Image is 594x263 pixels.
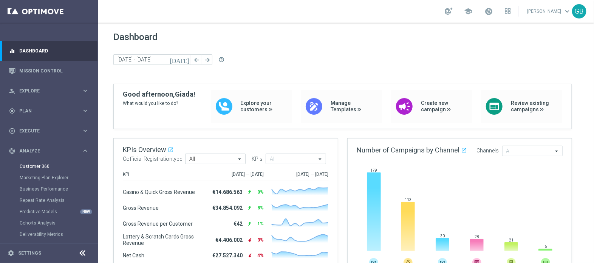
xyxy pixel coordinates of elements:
[20,161,97,172] div: Customer 360
[9,128,15,134] i: play_circle_outline
[19,149,82,153] span: Analyze
[18,251,41,255] a: Settings
[9,148,82,154] div: Analyze
[9,88,15,94] i: person_search
[80,209,92,214] div: NEW
[20,217,97,229] div: Cohorts Analysis
[9,41,89,61] div: Dashboard
[20,186,79,192] a: Business Performance
[563,7,571,15] span: keyboard_arrow_down
[8,148,89,154] button: track_changes Analyze keyboard_arrow_right
[82,242,89,249] i: keyboard_arrow_right
[20,206,97,217] div: Predictive Models
[82,107,89,114] i: keyboard_arrow_right
[8,108,89,114] button: gps_fixed Plan keyboard_arrow_right
[9,128,82,134] div: Execute
[8,48,89,54] button: equalizer Dashboard
[20,243,89,249] button: BI Studio keyboard_arrow_right
[20,172,97,183] div: Marketing Plan Explorer
[19,129,82,133] span: Execute
[9,108,82,114] div: Plan
[526,6,572,17] a: [PERSON_NAME]keyboard_arrow_down
[19,89,82,93] span: Explore
[9,148,15,154] i: track_changes
[9,88,82,94] div: Explore
[20,195,97,206] div: Repeat Rate Analysis
[82,127,89,134] i: keyboard_arrow_right
[20,209,79,215] a: Predictive Models
[8,128,89,134] button: play_circle_outline Execute keyboard_arrow_right
[20,240,97,251] div: BI Studio
[20,175,79,181] a: Marketing Plan Explorer
[20,220,79,226] a: Cohorts Analysis
[8,88,89,94] button: person_search Explore keyboard_arrow_right
[82,147,89,154] i: keyboard_arrow_right
[20,229,97,240] div: Deliverability Metrics
[82,87,89,94] i: keyboard_arrow_right
[464,7,472,15] span: school
[19,109,82,113] span: Plan
[9,48,15,54] i: equalizer
[20,183,97,195] div: Business Performance
[8,68,89,74] button: Mission Control
[9,108,15,114] i: gps_fixed
[572,4,586,18] div: GB
[20,231,79,237] a: Deliverability Metrics
[20,163,79,169] a: Customer 360
[8,250,14,257] i: settings
[20,197,79,203] a: Repeat Rate Analysis
[19,41,89,61] a: Dashboard
[9,61,89,81] div: Mission Control
[19,61,89,81] a: Mission Control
